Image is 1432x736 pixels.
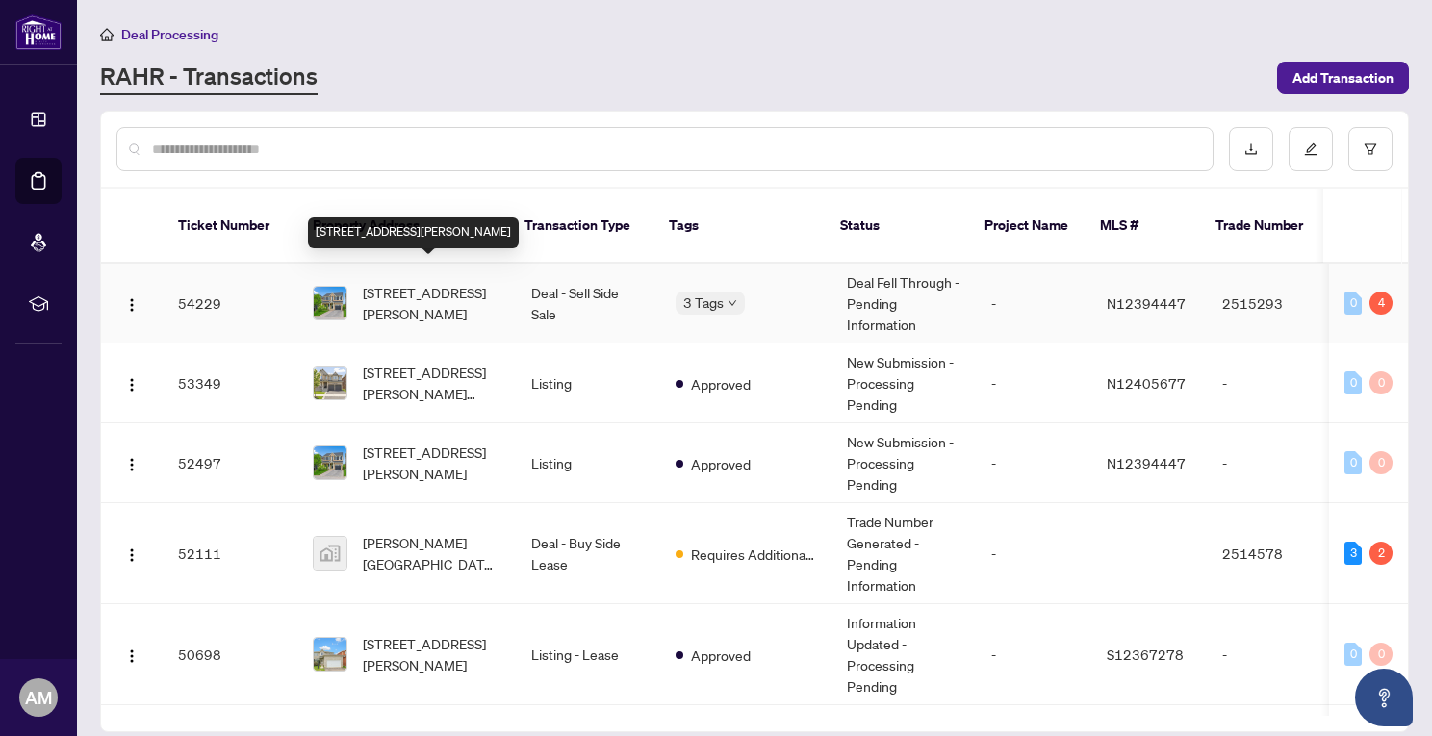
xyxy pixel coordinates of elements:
button: Logo [116,447,147,478]
td: Deal Fell Through - Pending Information [831,264,976,343]
td: New Submission - Processing Pending [831,343,976,423]
td: 54229 [163,264,297,343]
td: Listing [516,343,660,423]
span: [STREET_ADDRESS][PERSON_NAME] [363,633,500,675]
div: [STREET_ADDRESS][PERSON_NAME] [308,217,519,248]
a: RAHR - Transactions [100,61,318,95]
span: [STREET_ADDRESS][PERSON_NAME][PERSON_NAME] [363,362,500,404]
img: Logo [124,377,140,393]
th: Status [825,189,969,264]
td: 52111 [163,503,297,604]
td: Deal - Sell Side Sale [516,264,660,343]
td: Listing - Lease [516,604,660,705]
span: filter [1364,142,1377,156]
div: 0 [1369,643,1393,666]
span: 3 Tags [683,292,724,314]
span: N12394447 [1107,454,1186,471]
div: 0 [1344,451,1362,474]
td: - [976,264,1091,343]
img: Logo [124,648,140,664]
button: filter [1348,127,1393,171]
th: Ticket Number [163,189,297,264]
td: Information Updated - Processing Pending [831,604,976,705]
span: [STREET_ADDRESS][PERSON_NAME] [363,442,500,484]
span: down [728,298,737,308]
div: 4 [1369,292,1393,315]
td: - [976,423,1091,503]
td: Deal - Buy Side Lease [516,503,660,604]
th: Property Address [297,189,509,264]
th: Project Name [969,189,1085,264]
span: download [1244,142,1258,156]
img: logo [15,14,62,50]
div: 0 [1344,292,1362,315]
th: Tags [653,189,825,264]
button: edit [1289,127,1333,171]
div: 3 [1344,542,1362,565]
th: Trade Number [1200,189,1335,264]
td: - [976,604,1091,705]
span: [PERSON_NAME][GEOGRAPHIC_DATA], [GEOGRAPHIC_DATA], [GEOGRAPHIC_DATA], [GEOGRAPHIC_DATA] [363,532,500,574]
button: download [1229,127,1273,171]
div: 0 [1369,451,1393,474]
span: edit [1304,142,1317,156]
span: Approved [691,453,751,474]
img: Logo [124,297,140,313]
div: 0 [1344,371,1362,394]
th: Transaction Type [509,189,653,264]
td: New Submission - Processing Pending [831,423,976,503]
span: Deal Processing [121,26,218,43]
div: 0 [1369,371,1393,394]
img: thumbnail-img [314,446,346,479]
img: thumbnail-img [314,537,346,570]
img: thumbnail-img [314,638,346,671]
div: 0 [1344,643,1362,666]
span: N12394447 [1107,294,1186,312]
button: Logo [116,368,147,398]
td: Listing [516,423,660,503]
img: thumbnail-img [314,287,346,319]
button: Add Transaction [1277,62,1409,94]
td: - [976,503,1091,604]
button: Open asap [1355,669,1413,726]
span: Approved [691,373,751,394]
td: 53349 [163,343,297,423]
td: - [1207,343,1342,423]
td: Trade Number Generated - Pending Information [831,503,976,604]
td: - [1207,423,1342,503]
span: Add Transaction [1292,63,1394,93]
td: 52497 [163,423,297,503]
img: thumbnail-img [314,367,346,399]
button: Logo [116,538,147,569]
td: 50698 [163,604,297,705]
img: Logo [124,457,140,472]
span: Approved [691,645,751,666]
td: 2514578 [1207,503,1342,604]
span: [STREET_ADDRESS][PERSON_NAME] [363,282,500,324]
span: home [100,28,114,41]
span: Requires Additional Docs [691,544,816,565]
span: S12367278 [1107,646,1184,663]
span: AM [25,684,52,711]
td: - [976,343,1091,423]
img: Logo [124,547,140,563]
th: MLS # [1085,189,1200,264]
span: N12405677 [1107,374,1186,392]
button: Logo [116,639,147,670]
td: - [1207,604,1342,705]
div: 2 [1369,542,1393,565]
button: Logo [116,288,147,318]
td: 2515293 [1207,264,1342,343]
